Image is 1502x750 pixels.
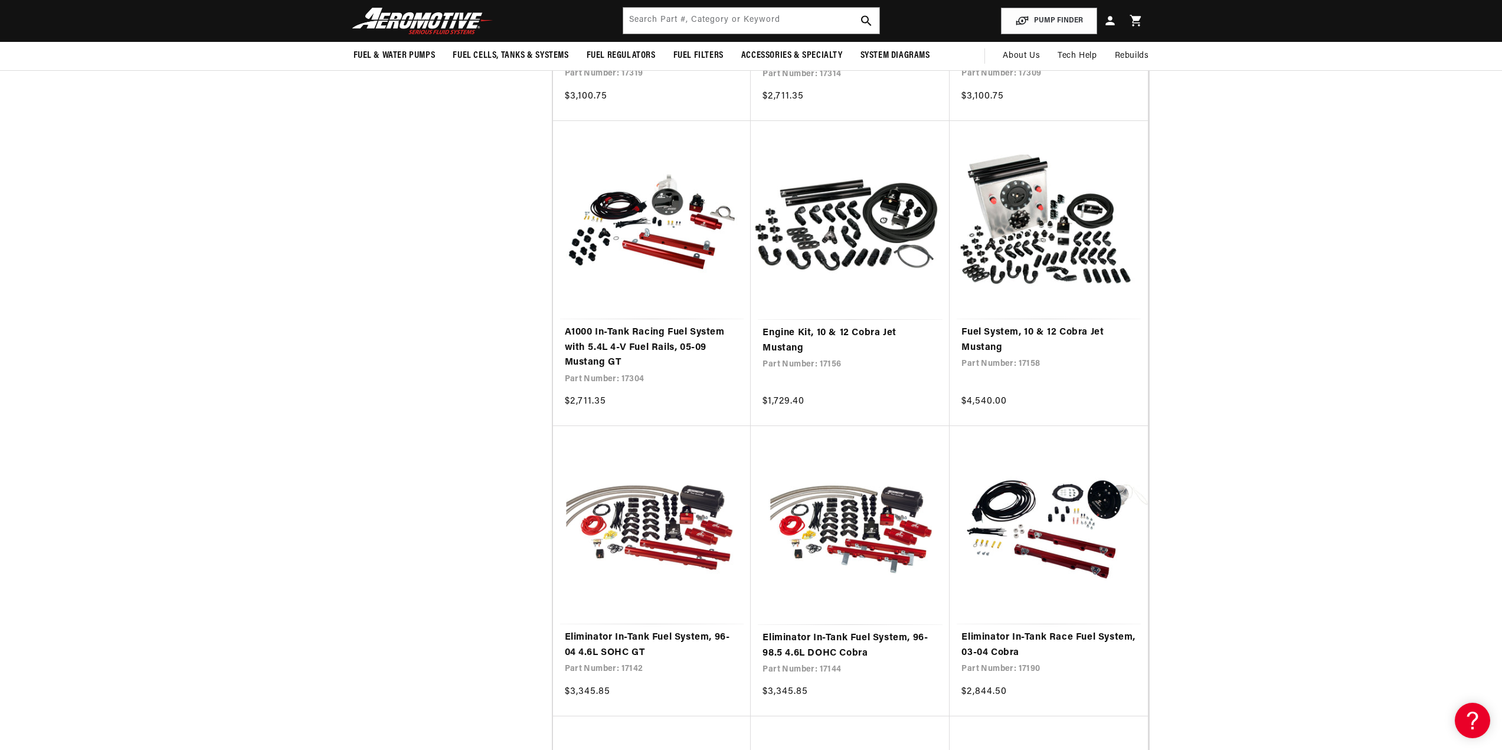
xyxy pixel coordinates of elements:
summary: Rebuilds [1106,42,1158,70]
summary: System Diagrams [852,42,939,70]
summary: Accessories & Specialty [732,42,852,70]
span: Accessories & Specialty [741,50,843,62]
span: System Diagrams [860,50,930,62]
span: Fuel Regulators [587,50,656,62]
a: Eliminator In-Tank Race Fuel System, 03-04 Cobra [961,630,1136,660]
a: Fuel System, 10 & 12 Cobra Jet Mustang [961,325,1136,355]
span: Tech Help [1058,50,1097,63]
a: A1000 In-Tank Racing Fuel System with 5.4L 4-V Fuel Rails, 05-09 Mustang GT [565,325,739,371]
summary: Fuel Filters [665,42,732,70]
summary: Tech Help [1049,42,1105,70]
summary: Fuel Cells, Tanks & Systems [444,42,577,70]
span: Fuel Cells, Tanks & Systems [453,50,568,62]
summary: Fuel Regulators [578,42,665,70]
a: About Us [994,42,1049,70]
span: Fuel & Water Pumps [354,50,436,62]
button: search button [853,8,879,34]
button: PUMP FINDER [1001,8,1097,34]
span: Fuel Filters [673,50,724,62]
a: Engine Kit, 10 & 12 Cobra Jet Mustang [763,326,938,356]
summary: Fuel & Water Pumps [345,42,444,70]
a: Eliminator In-Tank Fuel System, 96-04 4.6L SOHC GT [565,630,739,660]
a: Eliminator In-Tank Fuel System, 96-98.5 4.6L DOHC Cobra [763,631,938,661]
span: Rebuilds [1115,50,1149,63]
input: Search by Part Number, Category or Keyword [623,8,879,34]
span: About Us [1003,51,1040,60]
img: Aeromotive [349,7,496,35]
